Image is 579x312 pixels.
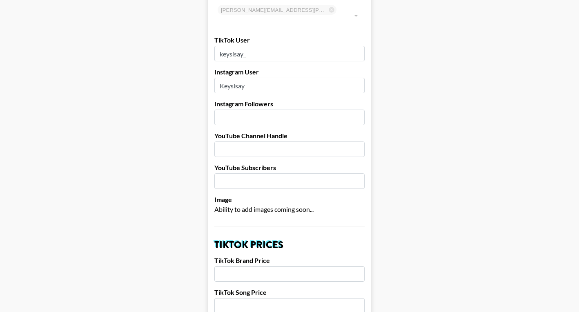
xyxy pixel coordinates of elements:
label: TikTok Song Price [214,288,365,296]
label: TikTok Brand Price [214,256,365,265]
label: Image [214,195,365,204]
h2: TikTok Prices [214,240,365,250]
label: Instagram User [214,68,365,76]
label: YouTube Subscribers [214,164,365,172]
label: TikTok User [214,36,365,44]
label: YouTube Channel Handle [214,132,365,140]
span: Ability to add images coming soon... [214,205,314,213]
label: Instagram Followers [214,100,365,108]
